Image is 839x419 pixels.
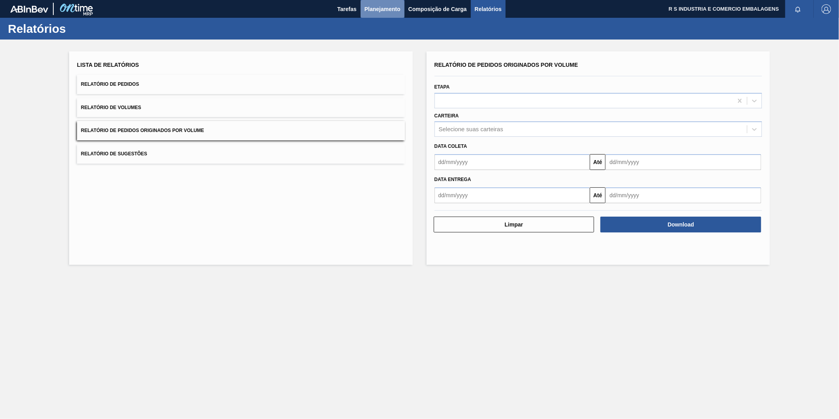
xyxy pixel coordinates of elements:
[435,84,450,90] label: Etapa
[435,113,459,119] label: Carteira
[81,81,139,87] span: Relatório de Pedidos
[600,217,761,232] button: Download
[606,154,761,170] input: dd/mm/yyyy
[81,151,147,157] span: Relatório de Sugestões
[435,154,590,170] input: dd/mm/yyyy
[365,4,401,14] span: Planejamento
[77,98,405,117] button: Relatório de Volumes
[475,4,502,14] span: Relatórios
[408,4,467,14] span: Composição de Carga
[785,4,811,15] button: Notificações
[590,187,606,203] button: Até
[435,143,467,149] span: Data coleta
[822,4,831,14] img: Logout
[435,187,590,203] input: dd/mm/yyyy
[10,6,48,13] img: TNhmsLtSVTkK8tSr43FrP2fwEKptu5GPRR3wAAAABJRU5ErkJggg==
[81,105,141,110] span: Relatório de Volumes
[77,75,405,94] button: Relatório de Pedidos
[435,62,578,68] span: Relatório de Pedidos Originados por Volume
[8,24,148,33] h1: Relatórios
[590,154,606,170] button: Até
[435,177,471,182] span: Data entrega
[337,4,357,14] span: Tarefas
[439,126,503,133] div: Selecione suas carteiras
[606,187,761,203] input: dd/mm/yyyy
[81,128,204,133] span: Relatório de Pedidos Originados por Volume
[434,217,594,232] button: Limpar
[77,144,405,164] button: Relatório de Sugestões
[77,121,405,140] button: Relatório de Pedidos Originados por Volume
[77,62,139,68] span: Lista de Relatórios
